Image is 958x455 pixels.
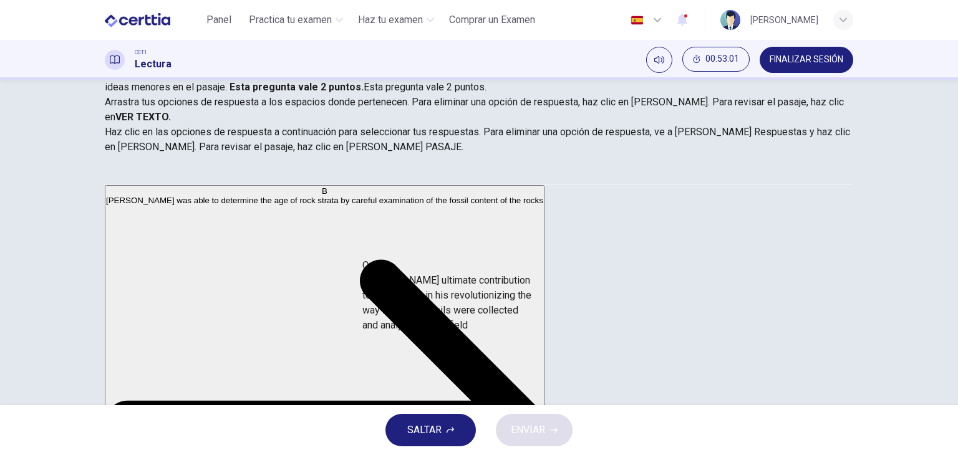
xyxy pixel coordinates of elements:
p: Arrastra tus opciones de respuesta a los espacios donde pertenecen. Para eliminar una opción de r... [105,95,853,125]
span: Comprar un Examen [449,12,535,27]
img: Profile picture [720,10,740,30]
div: Silenciar [646,47,672,73]
span: Panel [206,12,231,27]
div: Ocultar [682,47,750,73]
p: Haz clic en las opciones de respuesta a continuación para seleccionar tus respuestas. Para elimin... [105,125,853,155]
div: Choose test type tabs [105,155,853,184]
button: 00:53:01 [682,47,750,72]
button: FINALIZAR SESIÓN [760,47,853,73]
button: Practica tu examen [244,9,348,31]
span: Esta pregunta vale 2 puntos. [364,81,486,93]
img: es [629,16,645,25]
button: Comprar un Examen [444,9,540,31]
span: Haz tu examen [358,12,423,27]
span: FINALIZAR SESIÓN [770,55,843,65]
h1: Lectura [135,57,172,72]
button: SALTAR [385,414,476,446]
strong: Esta pregunta vale 2 puntos. [227,81,364,93]
button: Panel [199,9,239,31]
span: 00:53:01 [705,54,739,64]
span: CET1 [135,48,147,57]
span: [PERSON_NAME] was able to determine the age of rock strata by careful examination of the fossil c... [106,196,543,205]
img: CERTTIA logo [105,7,170,32]
div: B [106,186,543,196]
div: [PERSON_NAME] [750,12,818,27]
span: SALTAR [407,421,442,439]
span: Practica tu examen [249,12,332,27]
a: CERTTIA logo [105,7,199,32]
button: Haz tu examen [353,9,439,31]
strong: VER TEXTO. [115,111,171,123]
span: Instrucciones: Se proporciona a continuación una [PERSON_NAME] introductoria para un breve resume... [105,51,853,93]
